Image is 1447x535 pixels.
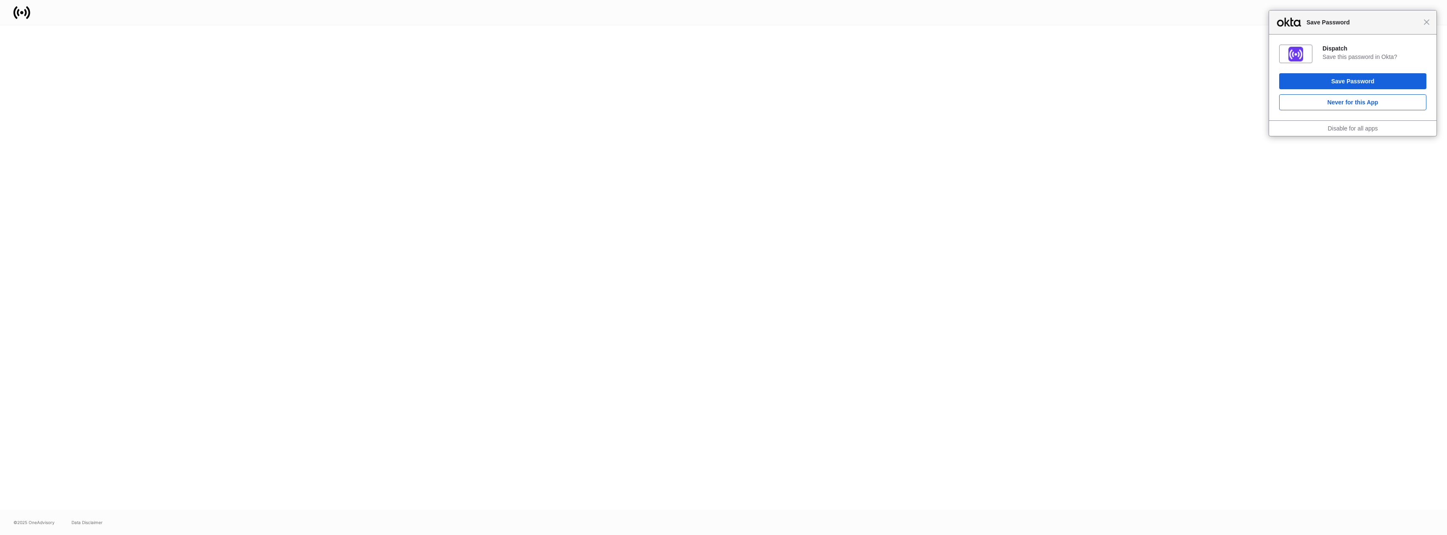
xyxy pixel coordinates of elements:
div: Save this password in Okta? [1322,53,1426,61]
span: © 2025 OneAdvisory [13,519,55,526]
a: Disable for all apps [1328,125,1378,132]
a: Data Disclaimer [72,519,103,526]
span: Save Password [1302,17,1423,27]
span: Close [1423,19,1430,25]
img: IoaI0QAAAAZJREFUAwDpn500DgGa8wAAAABJRU5ErkJggg== [1288,47,1303,61]
button: Save Password [1279,73,1426,89]
button: Never for this App [1279,94,1426,110]
div: Dispatch [1322,45,1426,52]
